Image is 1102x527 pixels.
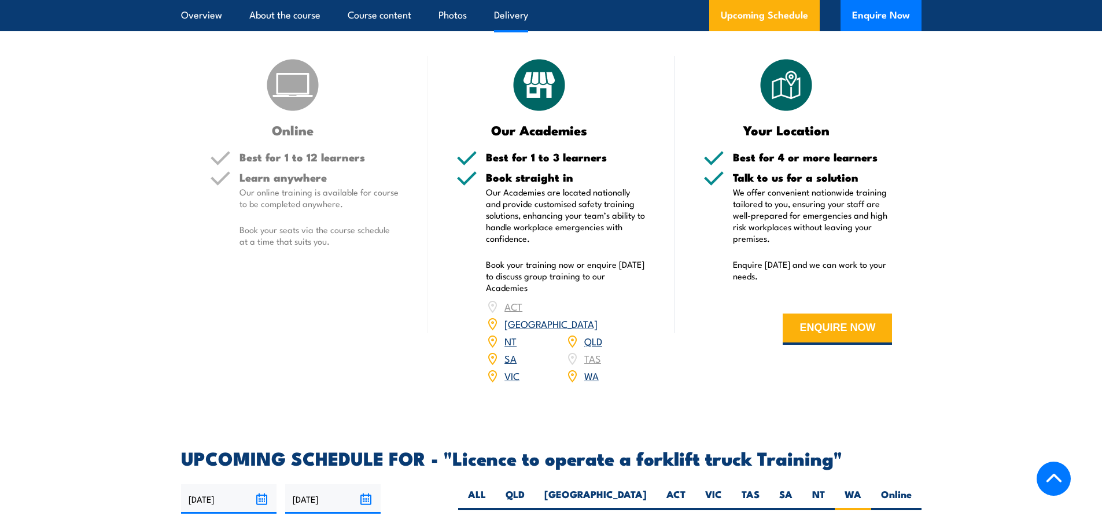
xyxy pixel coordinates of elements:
[733,152,893,163] h5: Best for 4 or more learners
[504,351,517,365] a: SA
[584,368,599,382] a: WA
[496,488,535,510] label: QLD
[210,123,376,137] h3: Online
[239,152,399,163] h5: Best for 1 to 12 learners
[456,123,622,137] h3: Our Academies
[769,488,802,510] label: SA
[486,172,646,183] h5: Book straight in
[486,152,646,163] h5: Best for 1 to 3 learners
[504,368,519,382] a: VIC
[695,488,732,510] label: VIC
[657,488,695,510] label: ACT
[458,488,496,510] label: ALL
[783,314,892,345] button: ENQUIRE NOW
[584,334,602,348] a: QLD
[239,172,399,183] h5: Learn anywhere
[733,259,893,282] p: Enquire [DATE] and we can work to your needs.
[285,484,381,514] input: To date
[486,259,646,293] p: Book your training now or enquire [DATE] to discuss group training to our Academies
[871,488,922,510] label: Online
[835,488,871,510] label: WA
[181,449,922,466] h2: UPCOMING SCHEDULE FOR - "Licence to operate a forklift truck Training"
[703,123,869,137] h3: Your Location
[504,334,517,348] a: NT
[733,172,893,183] h5: Talk to us for a solution
[733,186,893,244] p: We offer convenient nationwide training tailored to you, ensuring your staff are well-prepared fo...
[486,186,646,244] p: Our Academies are located nationally and provide customised safety training solutions, enhancing ...
[802,488,835,510] label: NT
[535,488,657,510] label: [GEOGRAPHIC_DATA]
[239,224,399,247] p: Book your seats via the course schedule at a time that suits you.
[239,186,399,209] p: Our online training is available for course to be completed anywhere.
[504,316,598,330] a: [GEOGRAPHIC_DATA]
[181,484,277,514] input: From date
[732,488,769,510] label: TAS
